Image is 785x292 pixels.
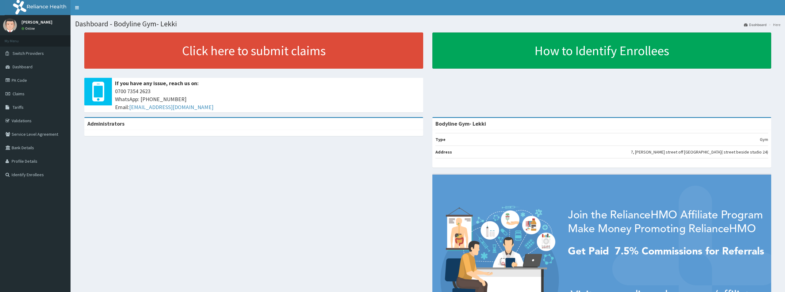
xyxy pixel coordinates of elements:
p: Gym [760,136,768,142]
h1: Dashboard - Bodyline Gym- Lekki [75,20,780,28]
img: User Image [3,18,17,32]
b: Type [435,137,446,142]
a: Dashboard [744,22,767,27]
p: 7, [PERSON_NAME] street off [GEOGRAPHIC_DATA]( street beside studio 24) [631,149,768,155]
strong: Bodyline Gym- Lekki [435,120,486,127]
b: Address [435,149,452,155]
a: [EMAIL_ADDRESS][DOMAIN_NAME] [129,104,213,111]
span: Claims [13,91,25,97]
span: Tariffs [13,104,24,110]
span: 0700 7354 2623 WhatsApp: [PHONE_NUMBER] Email: [115,87,420,111]
span: Switch Providers [13,51,44,56]
b: Administrators [87,120,124,127]
a: Click here to submit claims [84,32,423,69]
a: Online [21,26,36,31]
li: Here [767,22,780,27]
a: How to Identify Enrollees [432,32,771,69]
b: If you have any issue, reach us on: [115,80,199,87]
span: Dashboard [13,64,33,70]
p: [PERSON_NAME] [21,20,52,24]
